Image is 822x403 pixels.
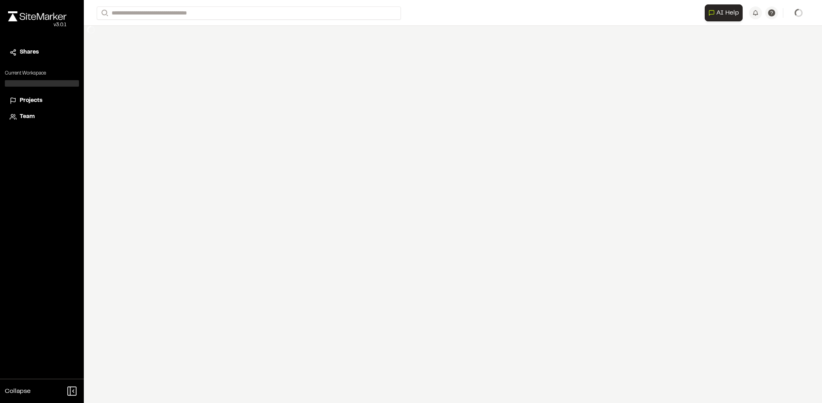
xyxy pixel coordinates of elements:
[20,96,42,105] span: Projects
[20,112,35,121] span: Team
[97,6,111,20] button: Search
[716,8,739,18] span: AI Help
[5,70,79,77] p: Current Workspace
[8,11,66,21] img: rebrand.png
[705,4,743,21] button: Open AI Assistant
[20,48,39,57] span: Shares
[10,96,74,105] a: Projects
[10,48,74,57] a: Shares
[8,21,66,29] div: Oh geez...please don't...
[10,112,74,121] a: Team
[5,386,31,396] span: Collapse
[705,4,746,21] div: Open AI Assistant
